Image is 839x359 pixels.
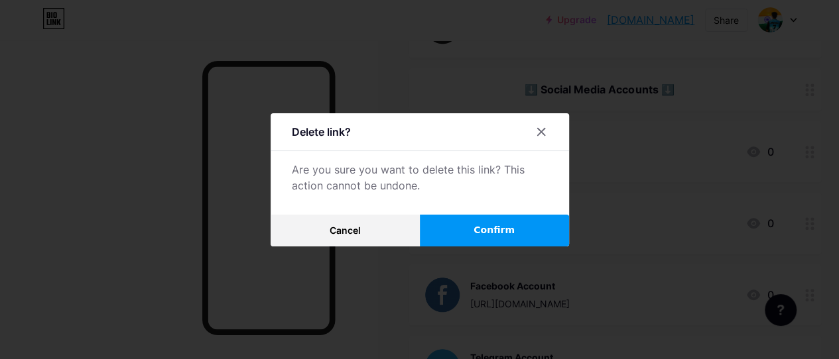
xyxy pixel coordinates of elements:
[420,215,569,246] button: Confirm
[292,124,351,140] div: Delete link?
[330,225,361,236] span: Cancel
[474,223,515,237] span: Confirm
[271,215,420,246] button: Cancel
[292,162,548,193] div: Are you sure you want to delete this link? This action cannot be undone.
